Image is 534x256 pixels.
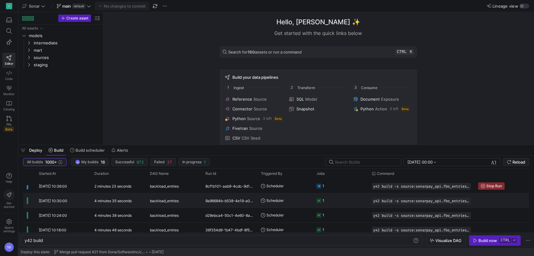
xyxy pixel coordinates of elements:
button: Create asset [58,15,91,22]
span: Beta [4,127,14,132]
span: Python [360,106,374,111]
span: Scheduler [266,193,284,208]
span: 3 left [263,116,272,121]
span: My builds [81,160,98,164]
div: d29ebca4-50c1-4e60-8ad9-c871ff738361 [202,208,257,222]
span: In progress [182,160,201,164]
span: Build scheduler [76,148,105,153]
span: 3 left [390,107,398,111]
span: DAG Name [150,171,169,176]
div: Press SPACE to select this row. [21,39,101,47]
button: PythonAction3 leftBeta [352,105,412,112]
span: CSV Seed [242,136,260,140]
button: CSVCSV Seed [224,134,284,142]
button: maindefault [55,2,93,10]
button: Snapshot [288,105,348,112]
span: Code [5,77,13,81]
span: Scheduler [266,179,284,193]
span: Build [54,148,63,153]
h1: Hello, [PERSON_NAME] ✨ [276,17,360,27]
button: Sonar [21,2,47,10]
span: Help [5,180,13,183]
span: [DATE] 10:36:00 [39,184,67,189]
y42-duration: 2 minutes 23 seconds [94,184,131,189]
div: 9a96684b-b538-4e19-a0e6-084ca515c922 [202,193,257,208]
span: Successful [115,160,134,164]
div: 1 [323,208,324,222]
span: [DATE] 10:24:00 [39,213,67,218]
span: Search for assets or run a command [228,50,302,54]
span: y42 build [25,238,43,243]
button: SQLModel [288,95,348,103]
span: 16 [101,160,105,164]
span: Command [377,171,394,176]
span: y42 build -s source:sonarpay_api.fbo_entries_us [373,213,470,218]
button: Help [2,170,15,186]
span: SQL [296,97,304,102]
button: ConnectorSource [224,105,284,112]
span: PRs [6,123,12,126]
span: Merge pull request #21 from SonarSoftwareInc/cleaned_entries [59,250,145,254]
span: Scheduler [266,223,284,237]
div: Press SPACE to select this row. [21,61,101,68]
a: PRsBeta [2,113,15,134]
span: y42 build -s source:sonarpay_api.fbo_entries_us [373,199,470,203]
button: Successful972 [111,158,148,166]
a: Editor [2,53,15,68]
span: Beta [274,116,283,121]
span: Jobs [316,171,325,176]
span: 1 [204,160,206,164]
span: [DATE] [152,250,164,254]
span: y42 build -s source:sonarpay_api.fbo_entries_us [373,184,470,189]
span: 27 [167,160,172,164]
span: Failed [154,160,165,164]
button: SB [2,241,15,254]
span: default [72,4,86,9]
span: mart [34,47,100,54]
button: Build scheduler [67,145,107,155]
span: Beta [401,106,410,111]
kbd: ctrl [396,49,407,55]
span: Started At [39,171,56,176]
span: Source [247,116,260,121]
span: – [434,160,436,164]
div: Press SPACE to select this row. [21,32,101,39]
span: staging [34,61,100,68]
span: Scheduler [266,208,284,222]
span: Stop Run [486,184,502,188]
span: Monitor [3,92,15,96]
div: 1 [323,193,324,208]
span: Reference [232,97,252,102]
div: SB [75,160,80,164]
span: Python [232,116,246,121]
span: Source [253,97,267,102]
y42-duration: 4 minutes 38 seconds [94,213,132,218]
span: Document [360,97,380,102]
button: Alerts [109,145,131,155]
span: backload_entries [150,223,179,237]
div: Press SPACE to select this row. [21,47,101,54]
a: Spacesettings [2,216,15,236]
div: Press SPACE to select this row. [21,25,101,32]
button: PythonSource3 leftBeta [224,115,284,122]
button: All builds1000+ [23,158,66,166]
span: Snapshot [296,106,314,111]
span: Connector [232,106,252,111]
span: Action [375,106,387,111]
div: S [6,3,12,9]
button: Search for180assets or run a commandctrlk [220,47,417,57]
button: DocumentExposure [352,95,412,103]
div: Get started with the quick links below [220,29,417,37]
span: Create asset [66,16,88,20]
span: Deploy this state: [21,250,50,254]
a: S [2,1,15,11]
span: Lineage view [492,4,518,9]
button: Build nowctrl⏎ [469,235,521,246]
div: 8cf1b101-aab9-4cdc-9d11-1f74af3231dd [202,179,257,193]
a: Code [2,68,15,83]
button: Getstarted [2,187,15,211]
div: 1 [323,179,324,193]
span: backload_entries [150,179,179,193]
input: Search Builds [335,160,396,164]
span: Triggered By [261,171,282,176]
